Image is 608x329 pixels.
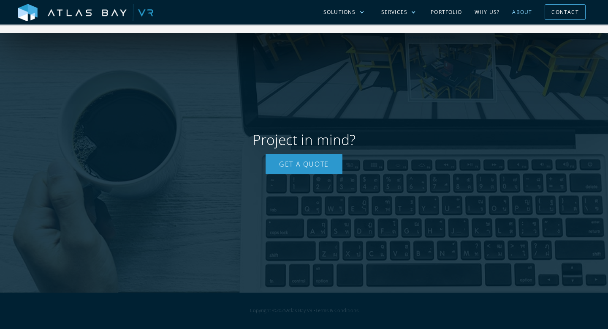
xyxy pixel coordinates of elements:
img: Atlas Bay VR Logo [18,4,153,22]
a: Terms & Conditions [315,307,358,313]
span: 2025 [276,307,286,313]
a: Contact [545,4,585,20]
div: Services [381,8,408,16]
div: Contact [551,5,578,19]
div: Solutions [323,8,356,16]
a: Get a Quote [266,154,342,174]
